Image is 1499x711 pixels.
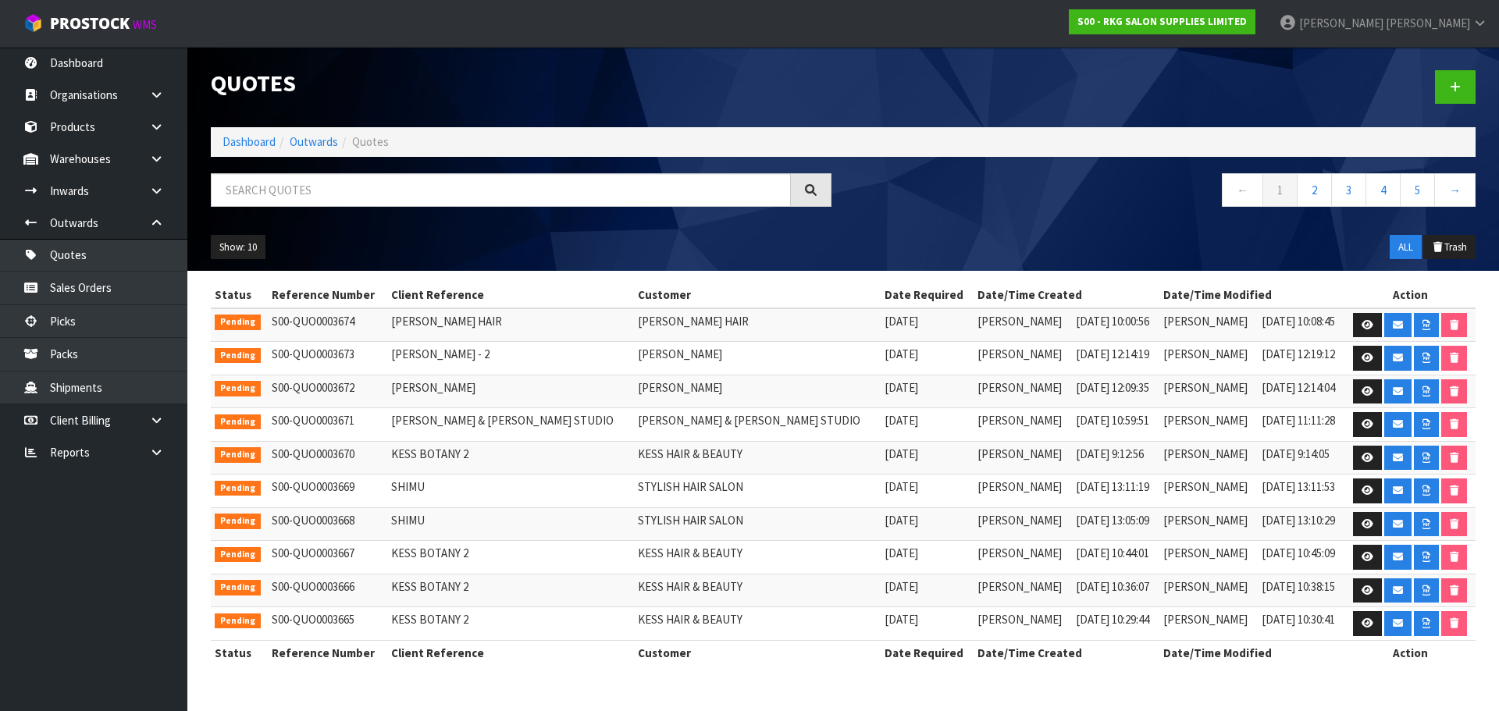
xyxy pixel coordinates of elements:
[634,607,881,641] td: KESS HAIR & BEAUTY
[1069,9,1255,34] a: S00 - RKG SALON SUPPLIES LIMITED
[211,640,268,665] th: Status
[1159,342,1258,375] td: [PERSON_NAME]
[1159,574,1258,607] td: [PERSON_NAME]
[1072,308,1159,342] td: [DATE] 10:00:56
[1072,342,1159,375] td: [DATE] 12:14:19
[1159,640,1345,665] th: Date/Time Modified
[1159,375,1258,408] td: [PERSON_NAME]
[634,640,881,665] th: Customer
[215,348,261,364] span: Pending
[1159,507,1258,541] td: [PERSON_NAME]
[974,408,1072,442] td: [PERSON_NAME]
[634,441,881,475] td: KESS HAIR & BEAUTY
[885,546,918,560] span: [DATE]
[1258,607,1344,641] td: [DATE] 10:30:41
[885,612,918,627] span: [DATE]
[1072,475,1159,508] td: [DATE] 13:11:19
[215,414,261,430] span: Pending
[387,475,634,508] td: SHIMU
[1258,541,1344,574] td: [DATE] 10:45:09
[855,173,1476,212] nav: Page navigation
[885,347,918,361] span: [DATE]
[352,134,389,149] span: Quotes
[387,441,634,475] td: KESS BOTANY 2
[881,283,974,308] th: Date Required
[215,315,261,330] span: Pending
[1423,235,1476,260] button: Trash
[1258,308,1344,342] td: [DATE] 10:08:45
[50,13,130,34] span: ProStock
[215,547,261,563] span: Pending
[974,308,1072,342] td: [PERSON_NAME]
[215,381,261,396] span: Pending
[268,375,386,408] td: S00-QUO0003672
[1159,408,1258,442] td: [PERSON_NAME]
[885,314,918,329] span: [DATE]
[1258,507,1344,541] td: [DATE] 13:10:29
[1072,441,1159,475] td: [DATE] 9:12:56
[211,283,268,308] th: Status
[974,441,1072,475] td: [PERSON_NAME]
[211,70,831,96] h1: Quotes
[211,235,265,260] button: Show: 10
[268,408,386,442] td: S00-QUO0003671
[1072,507,1159,541] td: [DATE] 13:05:09
[268,507,386,541] td: S00-QUO0003668
[1159,308,1258,342] td: [PERSON_NAME]
[268,283,386,308] th: Reference Number
[268,441,386,475] td: S00-QUO0003670
[387,342,634,375] td: [PERSON_NAME] - 2
[387,607,634,641] td: KESS BOTANY 2
[1072,375,1159,408] td: [DATE] 12:09:35
[1297,173,1332,207] a: 2
[215,447,261,463] span: Pending
[881,640,974,665] th: Date Required
[634,308,881,342] td: [PERSON_NAME] HAIR
[215,514,261,529] span: Pending
[1159,541,1258,574] td: [PERSON_NAME]
[223,134,276,149] a: Dashboard
[211,173,791,207] input: Search quotes
[1331,173,1366,207] a: 3
[1072,408,1159,442] td: [DATE] 10:59:51
[268,640,386,665] th: Reference Number
[1345,640,1476,665] th: Action
[268,541,386,574] td: S00-QUO0003667
[268,342,386,375] td: S00-QUO0003673
[387,308,634,342] td: [PERSON_NAME] HAIR
[215,613,261,629] span: Pending
[1072,541,1159,574] td: [DATE] 10:44:01
[1159,607,1258,641] td: [PERSON_NAME]
[885,479,918,494] span: [DATE]
[634,342,881,375] td: [PERSON_NAME]
[1299,16,1383,30] span: [PERSON_NAME]
[1258,375,1344,408] td: [DATE] 12:14:04
[1365,173,1401,207] a: 4
[387,283,634,308] th: Client Reference
[387,375,634,408] td: [PERSON_NAME]
[634,475,881,508] td: STYLISH HAIR SALON
[634,507,881,541] td: STYLISH HAIR SALON
[1159,283,1345,308] th: Date/Time Modified
[215,580,261,595] span: Pending
[974,283,1159,308] th: Date/Time Created
[974,342,1072,375] td: [PERSON_NAME]
[1077,15,1247,28] strong: S00 - RKG SALON SUPPLIES LIMITED
[268,308,386,342] td: S00-QUO0003674
[1258,441,1344,475] td: [DATE] 9:14:05
[133,17,157,32] small: WMS
[885,513,918,528] span: [DATE]
[1434,173,1476,207] a: →
[1400,173,1435,207] a: 5
[215,481,261,496] span: Pending
[1072,574,1159,607] td: [DATE] 10:36:07
[974,507,1072,541] td: [PERSON_NAME]
[634,283,881,308] th: Customer
[290,134,338,149] a: Outwards
[1258,574,1344,607] td: [DATE] 10:38:15
[634,574,881,607] td: KESS HAIR & BEAUTY
[268,574,386,607] td: S00-QUO0003666
[885,446,918,461] span: [DATE]
[885,413,918,428] span: [DATE]
[634,541,881,574] td: KESS HAIR & BEAUTY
